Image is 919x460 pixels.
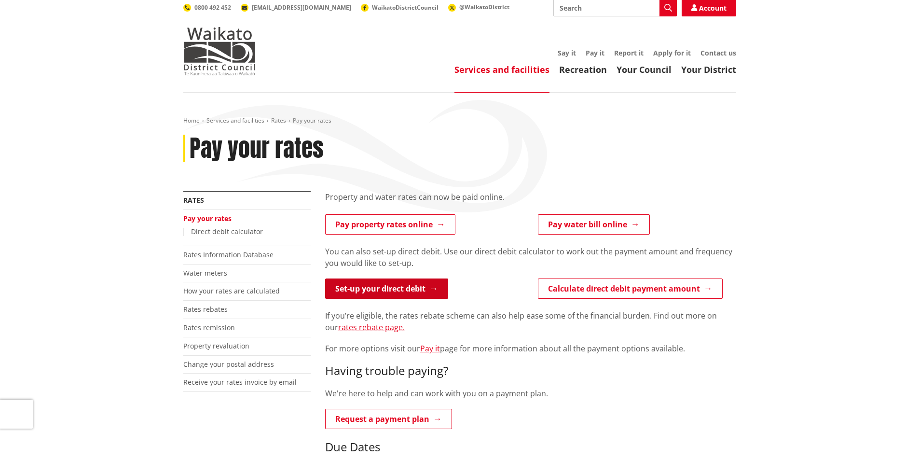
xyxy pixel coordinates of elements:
a: Calculate direct debit payment amount [538,279,723,299]
a: Contact us [700,48,736,57]
nav: breadcrumb [183,117,736,125]
a: Your Council [617,64,672,75]
a: Report it [614,48,644,57]
a: Rates remission [183,323,235,332]
a: Services and facilities [206,116,264,125]
a: Change your postal address [183,360,274,369]
span: Pay your rates [293,116,331,125]
a: Rates [183,195,204,205]
a: Water meters [183,268,227,278]
a: Pay it [420,343,440,354]
a: Receive your rates invoice by email [183,377,297,387]
h3: Due Dates [325,440,736,454]
span: 0800 492 452 [194,3,231,12]
p: You can also set-up direct debit. Use our direct debit calculator to work out the payment amount ... [325,246,736,269]
h3: Having trouble paying? [325,364,736,378]
a: Services and facilities [454,64,549,75]
a: Property revaluation [183,341,249,350]
a: @WaikatoDistrict [448,3,509,11]
a: rates rebate page. [338,322,405,333]
a: Set-up your direct debit [325,279,448,299]
p: We're here to help and can work with you on a payment plan. [325,388,736,399]
iframe: Messenger Launcher [875,419,909,454]
p: For more options visit our page for more information about all the payment options available. [325,343,736,354]
a: Pay it [586,48,604,57]
a: [EMAIL_ADDRESS][DOMAIN_NAME] [241,3,351,12]
a: Rates Information Database [183,250,274,259]
a: Recreation [559,64,607,75]
span: [EMAIL_ADDRESS][DOMAIN_NAME] [252,3,351,12]
a: Rates rebates [183,305,228,314]
a: Rates [271,116,286,125]
h1: Pay your rates [190,135,324,163]
div: Property and water rates can now be paid online. [325,191,736,214]
a: Direct debit calculator [191,227,263,236]
a: 0800 492 452 [183,3,231,12]
a: Pay water bill online [538,214,650,235]
a: Say it [558,48,576,57]
a: Request a payment plan [325,409,452,429]
a: Your District [681,64,736,75]
img: Waikato District Council - Te Kaunihera aa Takiwaa o Waikato [183,27,256,75]
a: WaikatoDistrictCouncil [361,3,439,12]
a: Home [183,116,200,125]
a: Apply for it [653,48,691,57]
span: WaikatoDistrictCouncil [372,3,439,12]
a: How your rates are calculated [183,286,280,295]
span: @WaikatoDistrict [459,3,509,11]
a: Pay property rates online [325,214,455,235]
a: Pay your rates [183,214,232,223]
p: If you’re eligible, the rates rebate scheme can also help ease some of the financial burden. Find... [325,310,736,333]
